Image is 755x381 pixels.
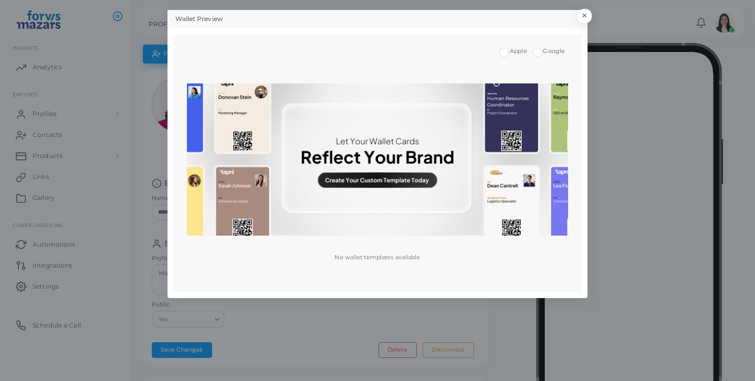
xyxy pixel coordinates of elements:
[578,9,592,23] button: Close
[175,15,223,24] h5: Wallet Preview
[543,47,565,55] span: Google
[187,83,568,236] img: No wallet templates
[510,47,527,55] span: Apple
[334,253,420,262] p: No wallet templates available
